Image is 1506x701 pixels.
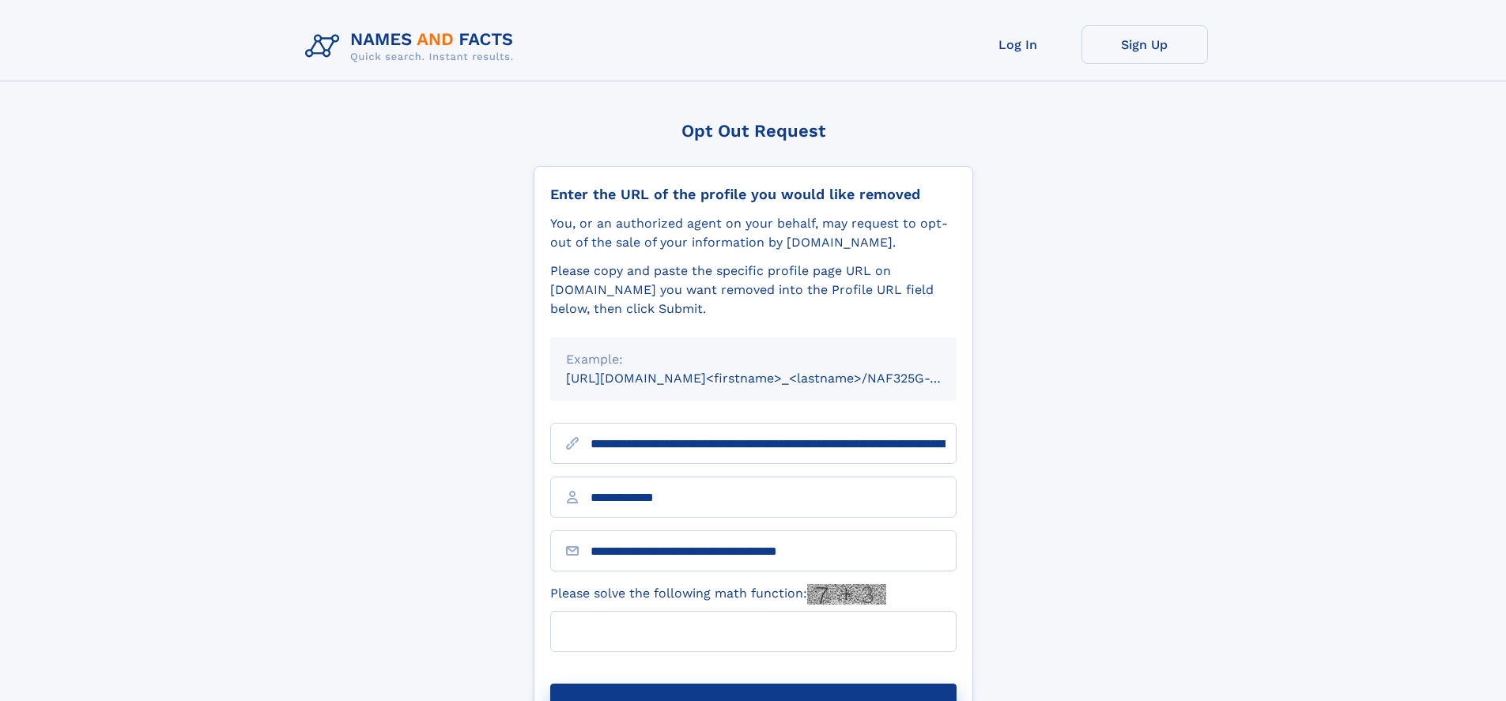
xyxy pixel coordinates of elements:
[550,262,957,318] div: Please copy and paste the specific profile page URL on [DOMAIN_NAME] you want removed into the Pr...
[550,214,957,252] div: You, or an authorized agent on your behalf, may request to opt-out of the sale of your informatio...
[566,350,941,369] div: Example:
[550,584,886,605] label: Please solve the following math function:
[550,186,957,203] div: Enter the URL of the profile you would like removed
[299,25,527,68] img: Logo Names and Facts
[1081,25,1208,64] a: Sign Up
[534,121,973,141] div: Opt Out Request
[566,371,987,386] small: [URL][DOMAIN_NAME]<firstname>_<lastname>/NAF325G-xxxxxxxx
[955,25,1081,64] a: Log In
